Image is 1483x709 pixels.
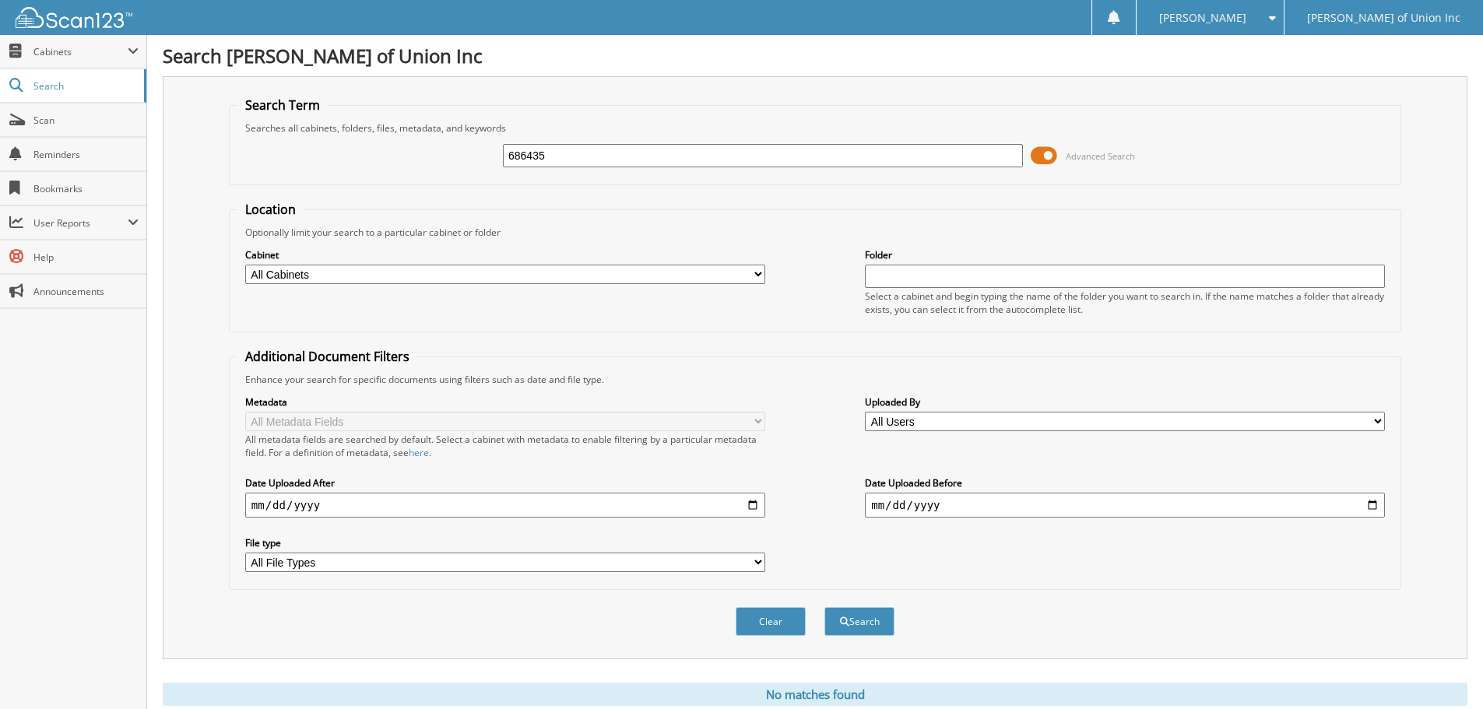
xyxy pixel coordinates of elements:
[33,182,139,195] span: Bookmarks
[865,248,1385,261] label: Folder
[865,395,1385,409] label: Uploaded By
[237,97,328,114] legend: Search Term
[237,201,304,218] legend: Location
[245,536,765,549] label: File type
[33,114,139,127] span: Scan
[33,216,128,230] span: User Reports
[33,45,128,58] span: Cabinets
[33,148,139,161] span: Reminders
[245,395,765,409] label: Metadata
[1066,150,1135,162] span: Advanced Search
[409,446,429,459] a: here
[736,607,806,636] button: Clear
[163,683,1467,706] div: No matches found
[1159,13,1246,23] span: [PERSON_NAME]
[237,373,1393,386] div: Enhance your search for specific documents using filters such as date and file type.
[16,7,132,28] img: scan123-logo-white.svg
[865,290,1385,316] div: Select a cabinet and begin typing the name of the folder you want to search in. If the name match...
[824,607,894,636] button: Search
[1307,13,1460,23] span: [PERSON_NAME] of Union Inc
[33,79,136,93] span: Search
[865,476,1385,490] label: Date Uploaded Before
[865,493,1385,518] input: end
[163,43,1467,68] h1: Search [PERSON_NAME] of Union Inc
[33,285,139,298] span: Announcements
[245,476,765,490] label: Date Uploaded After
[237,348,417,365] legend: Additional Document Filters
[245,248,765,261] label: Cabinet
[245,433,765,459] div: All metadata fields are searched by default. Select a cabinet with metadata to enable filtering b...
[237,121,1393,135] div: Searches all cabinets, folders, files, metadata, and keywords
[237,226,1393,239] div: Optionally limit your search to a particular cabinet or folder
[33,251,139,264] span: Help
[245,493,765,518] input: start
